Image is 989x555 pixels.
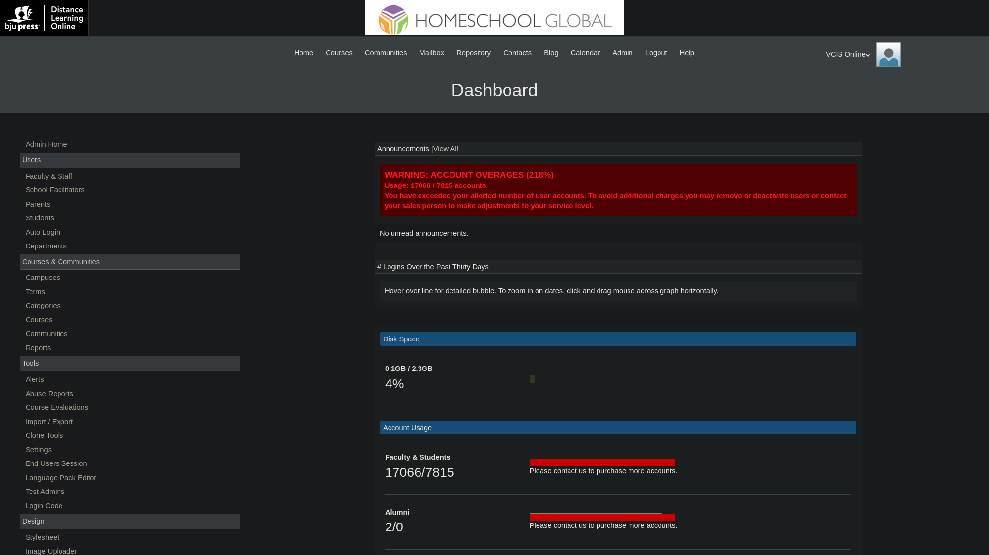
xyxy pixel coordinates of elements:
div: 17066/7815 [385,462,530,482]
a: Admin Home [25,138,240,151]
a: Repository [451,47,496,59]
a: Mailbox [415,47,450,59]
div: Please contact us to purchase more accounts. [530,466,851,476]
span: Logout [645,47,667,59]
a: Import / Export [25,416,240,428]
div: Alumni [385,507,530,518]
h3: Dashboard [5,68,984,113]
span: Contacts [503,47,532,59]
span: Help [680,47,694,59]
a: Communities [360,47,412,59]
div: VCIS Online [826,42,979,67]
td: No unread announcements. [375,224,862,243]
a: Abuse Reports [25,388,240,400]
a: Parents [25,198,240,211]
span: Repository [456,47,491,59]
a: School Facilitators [25,184,240,196]
span: Courses [326,47,353,59]
a: Stylesheet [25,531,240,544]
td: Account Usage [380,421,856,435]
a: Calendar [566,47,605,59]
a: Logout [640,47,672,59]
a: Help [675,47,699,59]
a: Departments [25,240,240,252]
span: Blog [544,47,558,59]
span: Mailbox [420,47,445,59]
a: Blog [539,47,563,59]
a: Courses [25,314,240,326]
div: 0.1GB / 2.3GB [385,364,530,374]
img: logo-white.png [5,5,83,31]
div: 4% [385,374,530,394]
a: View All [433,145,458,153]
a: Communities [25,328,240,340]
div: Faculty & Students [385,452,530,462]
a: Login Code [25,500,240,512]
a: Contacts [498,47,537,59]
a: Reports [25,342,240,354]
div: Please contact us to purchase more accounts. [530,521,851,531]
a: Categories [25,300,240,312]
strong: Usage: 17066 / 7815 accounts [385,182,486,189]
a: Courses [321,47,358,59]
a: End Users Session [25,458,240,470]
a: Course Evaluations [25,401,240,414]
a: Settings [25,444,240,456]
a: Test Admins [25,486,240,498]
a: Students [25,212,240,224]
div: Tools [20,356,240,371]
div: You have exceeded your allotted number of user accounts. To avoid additional charges you may remo... [385,191,852,211]
div: WARNING: ACCOUNT OVERAGES (218%) [385,169,852,181]
a: Admin [607,47,638,59]
a: Campuses [25,272,240,284]
td: # Logins Over the Past Thirty Days [375,260,862,274]
a: Clone Tools [25,430,240,442]
td: Announcements | [375,142,862,156]
div: Design [20,514,240,529]
a: Home [289,47,318,59]
span: Calendar [571,47,600,59]
a: Terms [25,286,240,298]
span: Home [294,47,313,59]
a: Auto Login [25,226,240,239]
td: Disk Space [380,332,856,346]
a: Alerts [25,373,240,386]
span: Admin [612,47,633,59]
a: Faculty & Staff [25,170,240,183]
div: Courses & Communities [20,254,240,270]
span: Communities [365,47,407,59]
a: Language Pack Editor [25,472,240,484]
div: Hover over line for detailed bubble. To zoom in on dates, click and drag mouse across graph horiz... [380,281,857,301]
img: VCIS Online Admin [876,42,901,67]
div: Users [20,153,240,168]
div: 2/0 [385,517,530,537]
